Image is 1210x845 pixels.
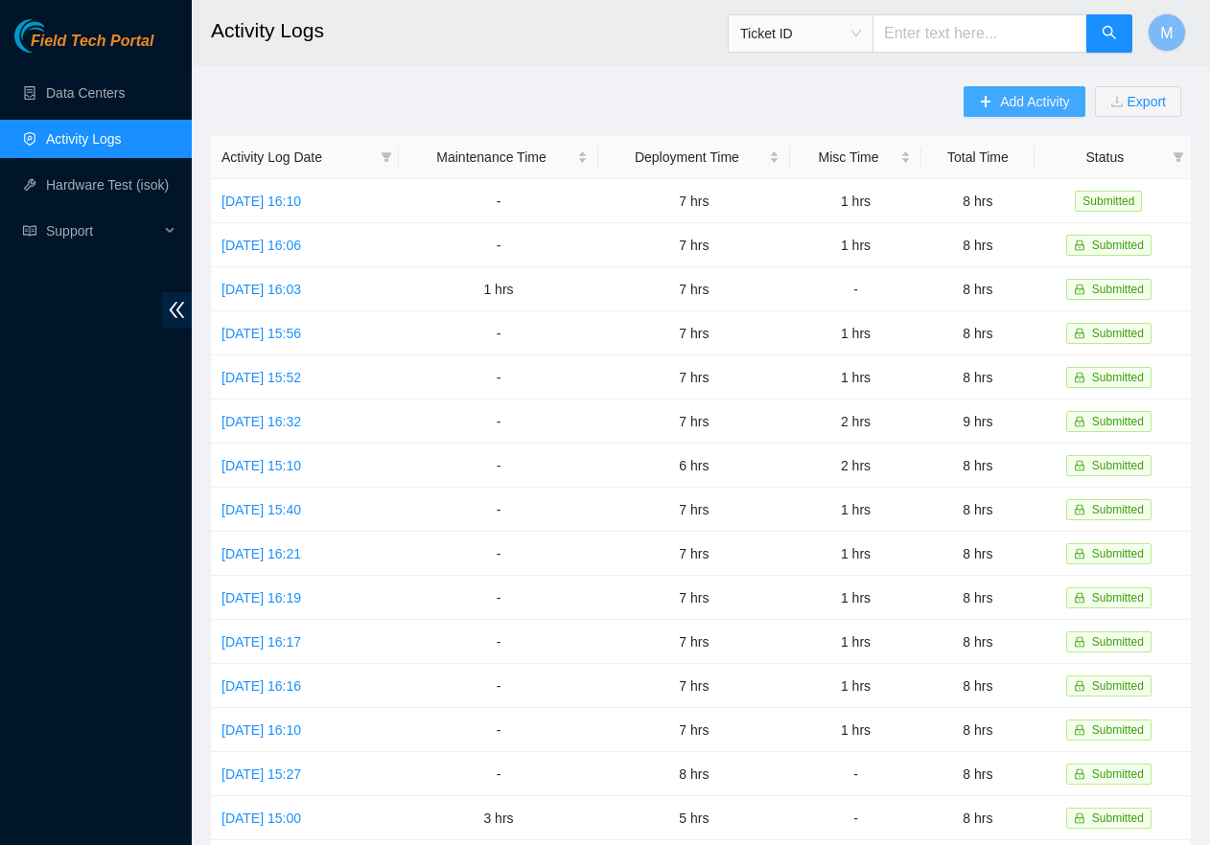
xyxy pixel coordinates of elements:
td: - [399,179,598,223]
td: 1 hrs [790,355,921,400]
td: 8 hrs [598,752,790,796]
td: - [399,311,598,355]
span: Submitted [1092,239,1144,252]
span: Support [46,212,159,250]
td: 2 hrs [790,400,921,444]
td: - [399,576,598,620]
td: 7 hrs [598,620,790,664]
td: 8 hrs [921,444,1035,488]
a: [DATE] 15:52 [221,370,301,385]
a: [DATE] 16:06 [221,238,301,253]
span: Submitted [1092,547,1144,560]
td: - [399,223,598,267]
td: 3 hrs [399,796,598,840]
td: - [790,267,921,311]
span: Submitted [1092,415,1144,428]
a: [DATE] 16:16 [221,678,301,694]
span: lock [1074,768,1085,780]
span: Submitted [1092,459,1144,472]
span: lock [1074,680,1085,692]
td: 1 hrs [790,532,921,576]
a: [DATE] 16:19 [221,590,301,605]
td: 1 hrs [790,664,921,708]
span: lock [1074,504,1085,515]
span: Add Activity [1000,91,1069,112]
span: lock [1074,372,1085,383]
td: 6 hrs [598,444,790,488]
td: 8 hrs [921,752,1035,796]
td: 7 hrs [598,576,790,620]
span: Submitted [1092,767,1144,781]
td: 1 hrs [790,620,921,664]
a: [DATE] 15:40 [221,502,301,517]
span: Submitted [1092,371,1144,384]
span: Submitted [1092,811,1144,825]
span: Ticket ID [740,19,861,48]
a: [DATE] 15:27 [221,766,301,782]
th: Total Time [921,136,1035,179]
span: lock [1074,636,1085,648]
span: Status [1045,147,1165,168]
td: 8 hrs [921,267,1035,311]
span: Submitted [1092,723,1144,737]
span: Activity Log Date [221,147,373,168]
span: Submitted [1092,635,1144,649]
td: - [790,752,921,796]
span: M [1160,21,1173,45]
td: 8 hrs [921,532,1035,576]
td: 7 hrs [598,355,790,400]
span: lock [1074,592,1085,604]
span: lock [1074,284,1085,295]
td: 8 hrs [921,708,1035,752]
td: 1 hrs [790,179,921,223]
td: - [399,708,598,752]
td: 8 hrs [921,576,1035,620]
span: lock [1074,240,1085,251]
td: 7 hrs [598,400,790,444]
a: [DATE] 16:10 [221,722,301,738]
span: Submitted [1092,283,1144,296]
span: Submitted [1092,679,1144,693]
td: 2 hrs [790,444,921,488]
td: 1 hrs [790,488,921,532]
td: - [399,488,598,532]
span: Submitted [1092,591,1144,605]
td: 8 hrs [921,311,1035,355]
td: 7 hrs [598,708,790,752]
td: - [399,664,598,708]
td: 8 hrs [921,488,1035,532]
td: 7 hrs [598,664,790,708]
a: [DATE] 16:32 [221,414,301,429]
input: Enter text here... [873,14,1087,53]
a: [DATE] 16:03 [221,282,301,297]
td: 1 hrs [790,708,921,752]
td: 1 hrs [790,576,921,620]
td: 7 hrs [598,311,790,355]
span: Submitted [1092,327,1144,340]
a: Akamai TechnologiesField Tech Portal [14,34,153,59]
td: - [399,532,598,576]
a: [DATE] 16:21 [221,546,301,561]
span: double-left [162,292,192,328]
span: lock [1074,328,1085,339]
td: - [790,796,921,840]
span: filter [1173,151,1184,163]
span: plus [979,95,992,110]
button: plusAdd Activity [964,86,1084,117]
td: 1 hrs [399,267,598,311]
td: 5 hrs [598,796,790,840]
a: [DATE] 16:10 [221,194,301,209]
td: - [399,444,598,488]
span: filter [1169,143,1188,171]
a: Data Centers [46,85,125,101]
td: 8 hrs [921,223,1035,267]
span: filter [377,143,396,171]
span: Submitted [1075,191,1142,212]
a: [DATE] 16:17 [221,634,301,650]
td: 7 hrs [598,488,790,532]
td: 7 hrs [598,179,790,223]
a: Activity Logs [46,131,122,147]
span: search [1102,25,1117,43]
td: 8 hrs [921,179,1035,223]
a: [DATE] 15:00 [221,811,301,826]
